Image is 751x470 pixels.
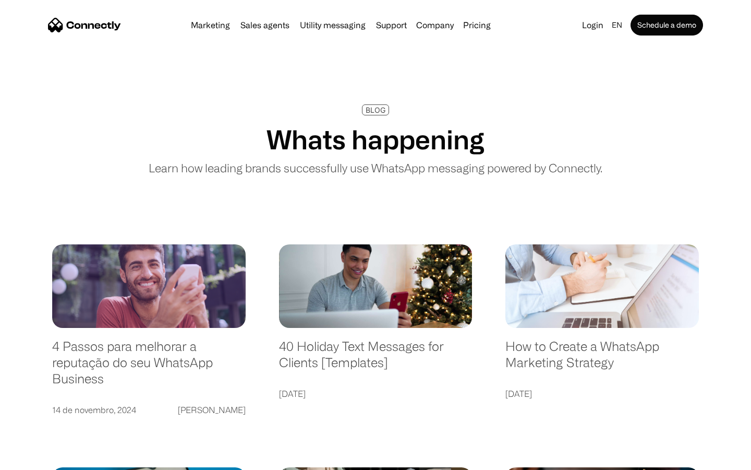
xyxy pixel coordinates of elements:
a: Login [578,18,608,32]
a: Utility messaging [296,21,370,29]
ul: Language list [21,452,63,466]
a: Sales agents [236,21,294,29]
div: [DATE] [505,386,532,401]
div: [PERSON_NAME] [178,403,246,417]
a: How to Create a WhatsApp Marketing Strategy [505,338,699,381]
div: 14 de novembro, 2024 [52,403,136,417]
div: en [612,18,622,32]
a: 40 Holiday Text Messages for Clients [Templates] [279,338,473,381]
aside: Language selected: English [10,452,63,466]
div: BLOG [366,106,385,114]
a: Marketing [187,21,234,29]
div: Company [416,18,454,32]
h1: Whats happening [267,124,484,155]
a: Support [372,21,411,29]
a: Schedule a demo [631,15,703,36]
p: Learn how leading brands successfully use WhatsApp messaging powered by Connectly. [149,159,602,177]
div: [DATE] [279,386,306,401]
a: 4 Passos para melhorar a reputação do seu WhatsApp Business [52,338,246,397]
a: Pricing [459,21,495,29]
